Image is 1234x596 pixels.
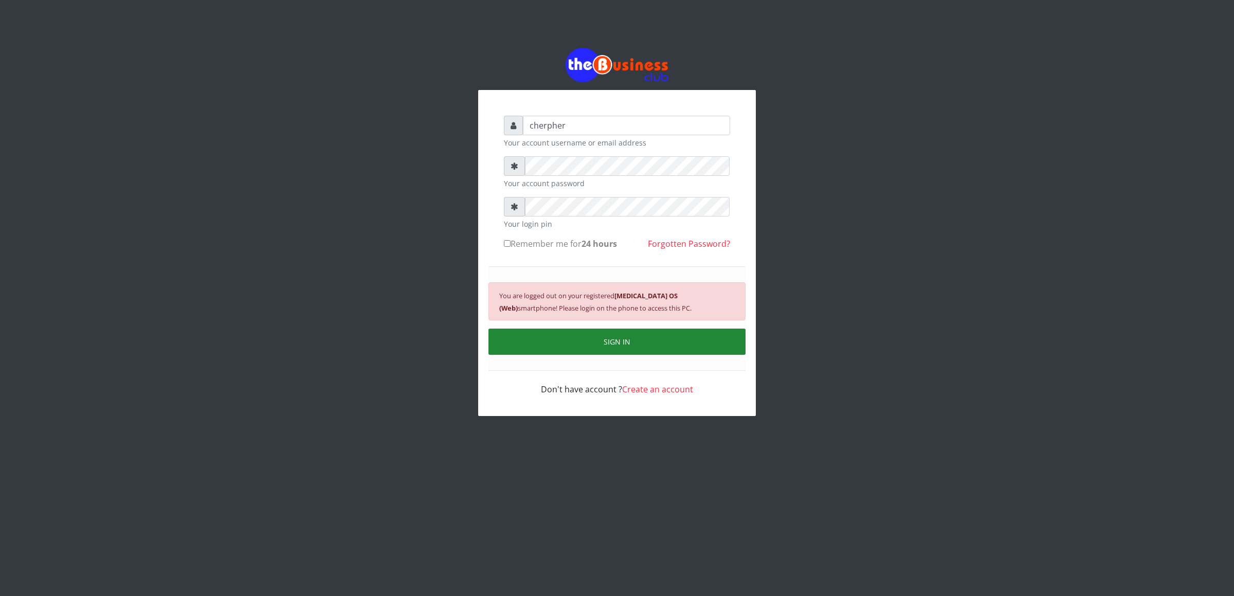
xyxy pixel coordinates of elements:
[523,116,730,135] input: Username or email address
[648,238,730,249] a: Forgotten Password?
[504,178,730,189] small: Your account password
[488,329,746,355] button: SIGN IN
[504,219,730,229] small: Your login pin
[504,238,617,250] label: Remember me for
[582,238,617,249] b: 24 hours
[622,384,693,395] a: Create an account
[499,291,692,313] small: You are logged out on your registered smartphone! Please login on the phone to access this PC.
[504,371,730,395] div: Don't have account ?
[504,137,730,148] small: Your account username or email address
[504,240,511,247] input: Remember me for24 hours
